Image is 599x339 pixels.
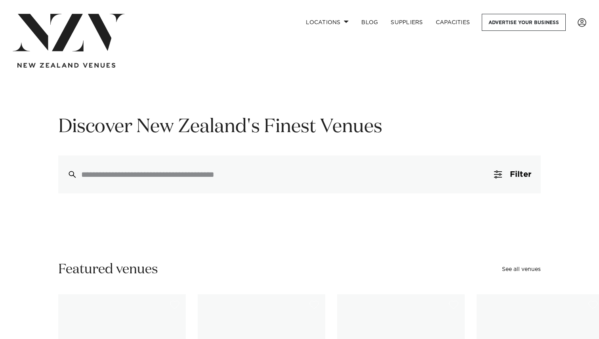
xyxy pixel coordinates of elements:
a: Locations [299,14,355,31]
h1: Discover New Zealand's Finest Venues [58,115,541,140]
h2: Featured venues [58,261,158,278]
a: See all venues [502,267,541,272]
span: Filter [510,170,531,178]
button: Filter [485,155,541,193]
img: nzv-logo.png [13,14,125,51]
a: Advertise your business [482,14,566,31]
a: BLOG [355,14,384,31]
img: new-zealand-venues-text.png [17,63,115,68]
a: Capacities [429,14,477,31]
a: SUPPLIERS [384,14,429,31]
